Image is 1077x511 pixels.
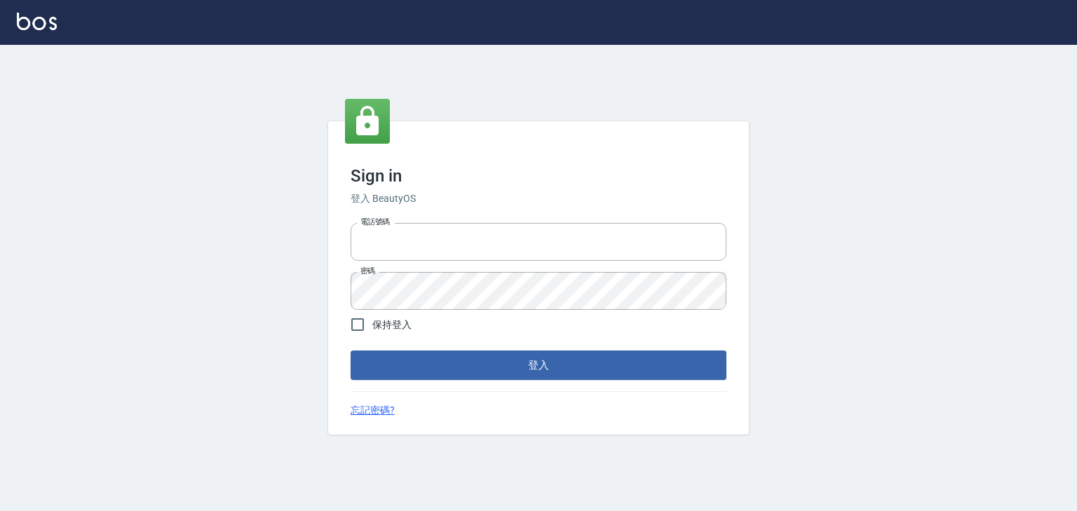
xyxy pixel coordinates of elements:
[351,166,726,186] h3: Sign in
[360,217,390,227] label: 電話號碼
[372,318,412,332] span: 保持登入
[351,403,395,418] a: 忘記密碼?
[351,191,726,206] h6: 登入 BeautyOS
[360,266,375,276] label: 密碼
[17,13,57,30] img: Logo
[351,350,726,380] button: 登入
